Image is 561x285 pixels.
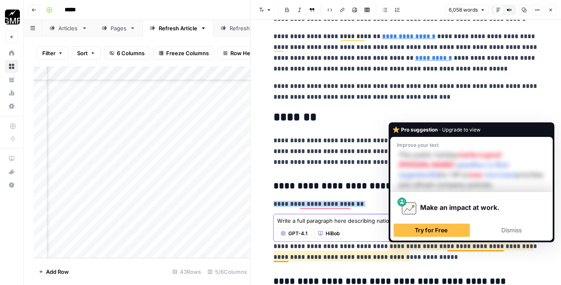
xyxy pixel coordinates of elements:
a: Home [5,46,18,60]
button: Sort [72,46,101,60]
a: Browse [5,60,18,73]
span: Row Height [230,49,260,57]
div: 43 Rows [169,265,204,278]
button: 6,058 words [445,5,489,15]
button: Freeze Columns [153,46,214,60]
a: Usage [5,86,18,100]
span: HiBob [326,230,340,237]
button: What's new? [5,165,18,178]
button: 6 Columns [104,46,150,60]
a: Articles [42,20,94,37]
span: GPT-4.1 [288,230,307,237]
div: Articles [58,24,78,32]
button: Row Height [218,46,266,60]
a: Settings [5,100,18,113]
button: HiBob [314,228,343,239]
a: Refresh Article [143,20,213,37]
div: Refresh Article [159,24,197,32]
button: Workspace: Growth Marketing Pro [5,7,18,27]
textarea: Write a full paragraph here describing national thank you month. [277,217,535,225]
span: 6,058 words [449,6,478,14]
span: Sort [77,49,88,57]
a: AirOps Academy [5,152,18,165]
button: GPT-4.1 [277,228,311,239]
img: Growth Marketing Pro Logo [5,10,20,24]
div: 5/6 Columns [204,265,250,278]
a: Your Data [5,73,18,86]
span: Filter [42,49,56,57]
span: 6 Columns [117,49,145,57]
div: Pages [111,24,126,32]
div: Refresh Outline [230,24,270,32]
button: Help + Support [5,178,18,192]
a: Refresh Outline [213,20,286,37]
button: Filter [37,46,68,60]
a: Pages [94,20,143,37]
span: Add Row [46,268,69,276]
span: Freeze Columns [166,49,209,57]
button: Add Row [34,265,74,278]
